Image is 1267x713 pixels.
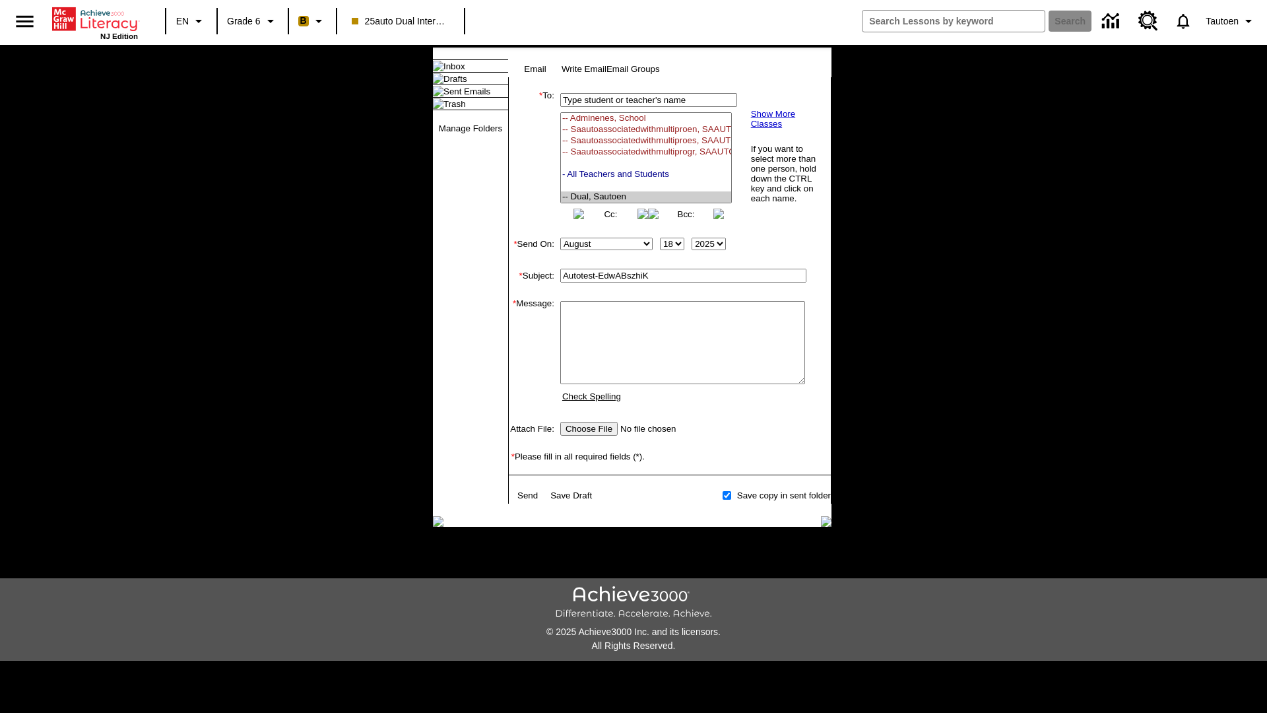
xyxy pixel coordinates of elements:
img: spacer.gif [554,153,558,160]
a: Data Center [1094,3,1130,40]
a: Drafts [443,74,467,84]
a: Inbox [443,61,465,71]
span: Tautoen [1206,15,1239,28]
td: Please fill in all required fields (*). [509,452,831,461]
td: If you want to select more than one person, hold down the CTRL key and click on each name. [750,143,820,204]
img: folder_icon.gif [433,98,443,109]
a: Resource Center, Will open in new tab [1130,3,1166,39]
a: Sent Emails [443,86,490,96]
a: Trash [443,99,466,109]
span: EN [176,15,189,28]
td: Save copy in sent folder [733,488,831,502]
option: -- Dual, Sautoen [561,191,731,203]
img: folder_icon.gif [433,86,443,96]
img: button_right.png [713,209,724,219]
img: Achieve3000 Differentiate Accelerate Achieve [555,586,712,620]
button: Boost Class color is peach. Change class color [293,9,332,33]
img: spacer.gif [509,438,522,452]
img: spacer.gif [509,222,522,235]
img: button_left.png [573,209,584,219]
a: Bcc: [678,209,695,219]
img: spacer.gif [509,485,510,487]
button: Open side menu [5,2,44,41]
button: Grade: Grade 6, Select a grade [222,9,284,33]
img: spacer.gif [509,285,522,298]
img: spacer.gif [509,461,522,475]
img: table_footer_left.gif [433,516,443,527]
option: - All Teachers and Students [561,169,731,180]
img: spacer.gif [509,475,519,485]
img: spacer.gif [509,253,522,266]
img: spacer.gif [509,406,522,419]
img: spacer.gif [509,494,511,496]
a: Send [517,491,538,500]
a: Email Groups [606,64,660,74]
option: -- Saautoassociatedwithmultiprogr, SAAUTOASSOCIATEDWITHMULTIPROGRAMCLA [561,147,731,158]
td: Message: [509,298,554,406]
a: Notifications [1166,4,1200,38]
img: table_footer_right.gif [821,516,831,527]
img: spacer.gif [509,487,510,488]
span: Grade 6 [227,15,261,28]
option: -- Saautoassociatedwithmultiproen, SAAUTOASSOCIATEDWITHMULTIPROGRAMEN [561,124,731,135]
a: Manage Folders [439,123,502,133]
span: NJ Edition [100,32,138,40]
button: Language: EN, Select a language [170,9,212,33]
a: Save Draft [550,491,592,500]
img: button_left.png [648,209,659,219]
input: search field [862,11,1045,32]
a: Write Email [562,64,606,74]
a: Check Spelling [562,391,621,401]
button: Profile/Settings [1200,9,1262,33]
a: Email [524,64,546,74]
td: Subject: [509,266,554,285]
td: Attach File: [509,419,554,438]
a: Cc: [604,209,617,219]
td: Send On: [509,235,554,253]
td: To: [509,90,554,222]
span: B [300,13,307,29]
option: -- Saautoassociatedwithmultiproes, SAAUTOASSOCIATEDWITHMULTIPROGRAMES [561,135,731,147]
img: folder_icon.gif [433,73,443,84]
span: 25auto Dual International [352,15,449,28]
img: folder_icon.gif [433,61,443,71]
div: Home [52,5,138,40]
a: Show More Classes [751,109,795,129]
option: -- Adminenes, School [561,113,731,124]
img: spacer.gif [509,502,510,504]
img: button_right.png [637,209,648,219]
